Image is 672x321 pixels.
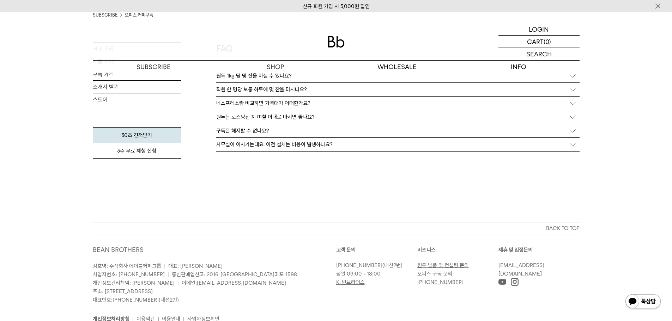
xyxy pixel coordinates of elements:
[168,271,169,278] span: |
[93,246,144,253] a: BEAN BROTHERS
[336,61,458,73] p: WHOLESALE
[544,36,551,48] p: (0)
[498,246,580,254] p: 제휴 및 입점문의
[214,61,336,73] a: SHOP
[93,143,181,159] a: 3주 무료 체험 신청
[336,261,414,270] p: (내선2번)
[336,246,417,254] p: 고객 문의
[328,36,345,48] img: 로고
[527,36,544,48] p: CART
[526,48,552,60] p: SEARCH
[417,246,498,254] p: 비즈니스
[164,263,165,269] span: |
[93,93,181,106] a: 스토어
[93,271,165,278] span: 사업자번호: [PHONE_NUMBER]
[216,141,333,148] p: 사무실이 이사가는데요. 이전 설치는 비용이 발생하나요?
[458,61,580,73] p: INFO
[93,263,161,269] span: 상호명: 주식회사 에이블커피그룹
[93,81,181,93] a: 소개서 받기
[498,262,544,277] a: [EMAIL_ADDRESS][DOMAIN_NAME]
[93,222,580,235] button: BACK TO TOP
[216,114,315,120] p: 원두는 로스팅된 지 며칠 이내로 마시면 좋나요?
[498,36,580,48] a: CART (0)
[93,297,179,303] span: 대표번호: (내선2번)
[417,279,464,285] a: [PHONE_NUMBER]
[93,68,181,80] a: 구독 가격
[417,271,452,277] a: 오피스 구독 문의
[93,61,214,73] a: SUBSCRIBE
[216,86,307,93] p: 직원 한 명당 보통 하루에 몇 잔을 마시나요?
[216,73,292,79] p: 원두 1kg 당 몇 잔을 마실 수 있나요?
[93,127,181,143] a: 30초 견적받기
[625,294,661,310] img: 카카오톡 채널 1:1 채팅 버튼
[93,288,153,295] span: 주소: [STREET_ADDRESS]
[529,23,549,35] p: LOGIN
[303,3,370,10] a: 신규 회원 가입 시 3,000원 할인
[417,262,469,268] a: 원두 납품 및 컨설팅 문의
[336,262,382,268] a: [PHONE_NUMBER]
[197,280,286,286] a: [EMAIL_ADDRESS][DOMAIN_NAME]
[336,270,414,278] p: 평일 09:00 - 18:00
[93,280,175,286] span: 개인정보관리책임: [PERSON_NAME]
[216,100,310,106] p: 네스프레소랑 비교하면 가격대가 어떠한가요?
[182,280,286,286] span: 이메일:
[168,263,223,269] span: 대표: [PERSON_NAME]
[498,23,580,36] a: LOGIN
[172,271,297,278] span: 통신판매업신고: 2016-[GEOGRAPHIC_DATA]마포-1598
[113,297,159,303] a: [PHONE_NUMBER]
[336,279,365,285] a: K. 빈브라더스
[177,280,179,286] span: |
[216,128,269,134] p: 구독은 해지할 수 없나요?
